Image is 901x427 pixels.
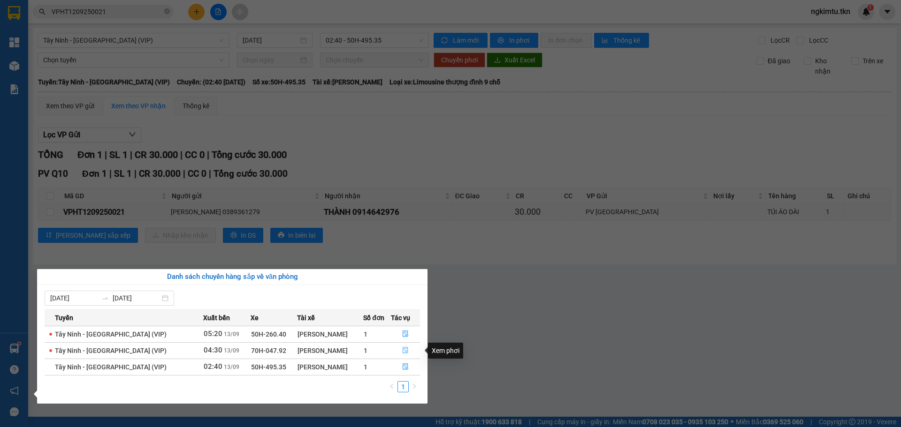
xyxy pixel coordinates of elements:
[402,330,409,338] span: file-done
[428,343,463,359] div: Xem phơi
[386,381,397,392] li: Previous Page
[297,313,315,323] span: Tài xế
[409,381,420,392] button: right
[251,363,286,371] span: 50H-495.35
[402,363,409,371] span: file-done
[389,383,395,389] span: left
[251,313,259,323] span: Xe
[224,347,239,354] span: 13/09
[363,313,384,323] span: Số đơn
[409,381,420,392] li: Next Page
[224,364,239,370] span: 13/09
[101,294,109,302] span: to
[298,362,363,372] div: [PERSON_NAME]
[398,382,408,392] a: 1
[50,293,98,303] input: Từ ngày
[391,327,420,342] button: file-done
[402,347,409,354] span: file-done
[204,346,222,354] span: 04:30
[391,313,410,323] span: Tác vụ
[412,383,417,389] span: right
[251,347,286,354] span: 70H-047.92
[55,330,167,338] span: Tây Ninh - [GEOGRAPHIC_DATA] (VIP)
[298,329,363,339] div: [PERSON_NAME]
[224,331,239,337] span: 13/09
[55,363,167,371] span: Tây Ninh - [GEOGRAPHIC_DATA] (VIP)
[391,343,420,358] button: file-done
[251,330,286,338] span: 50H-260.40
[203,313,230,323] span: Xuất bến
[386,381,397,392] button: left
[45,271,420,283] div: Danh sách chuyến hàng sắp về văn phòng
[397,381,409,392] li: 1
[298,345,363,356] div: [PERSON_NAME]
[364,347,367,354] span: 1
[364,330,367,338] span: 1
[101,294,109,302] span: swap-right
[204,362,222,371] span: 02:40
[204,330,222,338] span: 05:20
[55,347,167,354] span: Tây Ninh - [GEOGRAPHIC_DATA] (VIP)
[364,363,367,371] span: 1
[55,313,73,323] span: Tuyến
[391,360,420,375] button: file-done
[113,293,160,303] input: Đến ngày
